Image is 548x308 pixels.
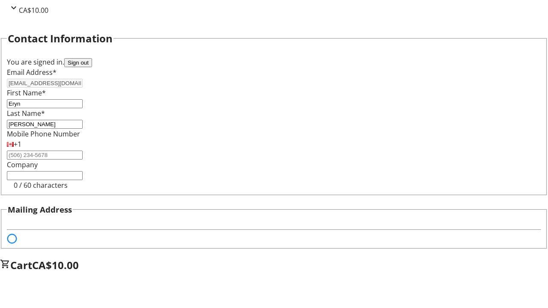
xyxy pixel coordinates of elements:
label: First Name* [7,88,46,98]
input: (506) 234-5678 [7,151,83,160]
span: Cart [10,258,32,272]
tr-character-limit: 0 / 60 characters [14,181,68,190]
span: CA$10.00 [32,258,79,272]
label: Last Name* [7,109,45,118]
div: You are signed in. [7,57,541,67]
h3: Mailing Address [8,204,72,216]
h2: Contact Information [8,31,113,46]
span: CA$10.00 [19,6,48,15]
button: Sign out [64,58,92,67]
label: Email Address* [7,68,57,77]
label: Mobile Phone Number [7,129,80,139]
label: Company [7,160,38,169]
